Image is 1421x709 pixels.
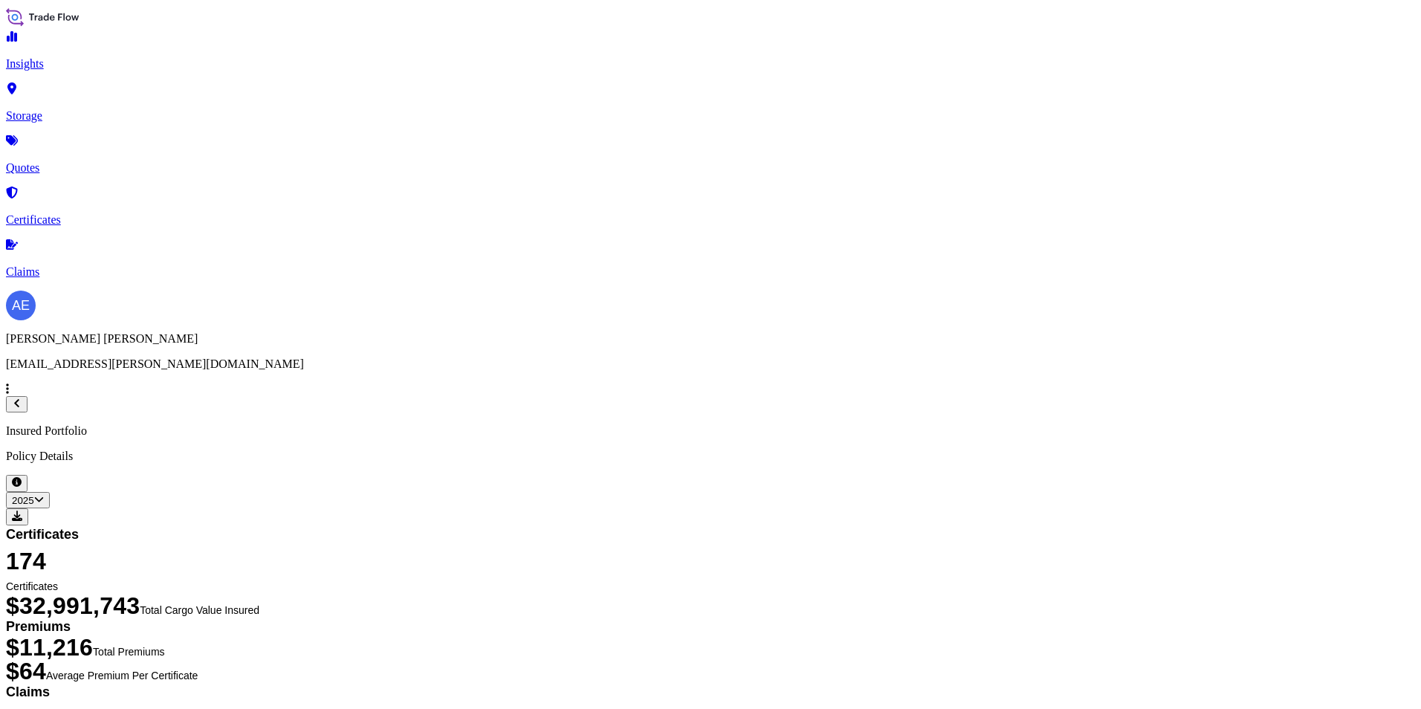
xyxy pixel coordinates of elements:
button: Year Selector [6,492,50,508]
span: 64 [19,659,46,683]
p: Claims [6,265,1415,279]
span: 2025 [12,495,34,506]
span: $ [6,659,19,683]
span: , [46,635,53,659]
p: Policy Details [6,450,1415,463]
p: Storage [6,109,1415,123]
span: 991 [53,594,93,618]
span: Total Premiums [93,644,164,659]
span: 174 [6,543,1415,579]
span: Claims [6,683,1415,701]
span: Premiums [6,618,1415,635]
span: AE [12,298,30,313]
span: , [93,594,100,618]
span: Certificates [6,525,1415,543]
span: Total Cargo Value Insured [140,603,259,618]
span: 11 [19,635,46,659]
span: 216 [53,635,93,659]
span: 32 [19,594,46,618]
p: [EMAIL_ADDRESS][PERSON_NAME][DOMAIN_NAME] [6,357,1415,371]
span: $ [6,635,19,659]
span: $ [6,594,19,618]
p: Insights [6,57,1415,71]
a: Claims [6,240,1415,279]
span: , [46,594,53,618]
p: Insured Portfolio [6,424,1415,438]
span: Average Premium Per Certificate [46,668,198,683]
p: Certificates [6,213,1415,227]
p: [PERSON_NAME] [PERSON_NAME] [6,332,1415,346]
span: Certificates [6,579,58,594]
span: 743 [100,594,140,618]
a: Storage [6,84,1415,123]
a: Quotes [6,136,1415,175]
a: Insights [6,32,1415,71]
p: Quotes [6,161,1415,175]
a: Certificates [6,188,1415,227]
